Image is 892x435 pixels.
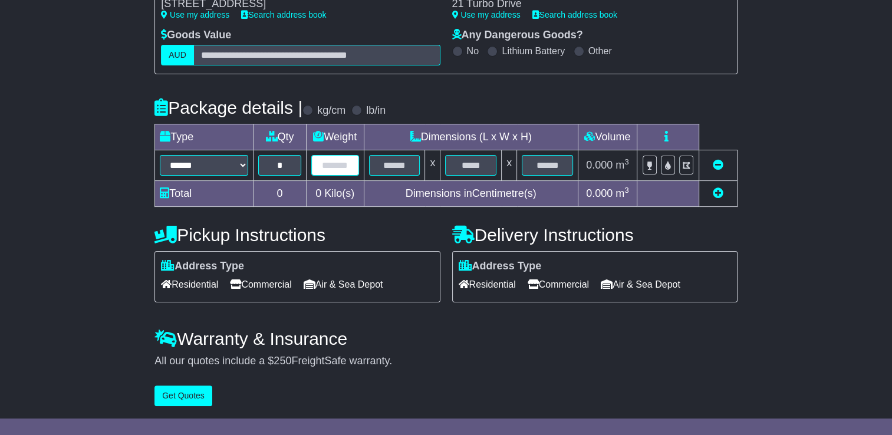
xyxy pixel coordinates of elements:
label: lb/in [366,104,386,117]
sup: 3 [624,157,629,166]
h4: Package details | [154,98,302,117]
label: AUD [161,45,194,65]
td: Weight [306,124,364,150]
span: 0.000 [586,159,613,171]
a: Add new item [713,187,723,199]
h4: Delivery Instructions [452,225,738,245]
a: Search address book [532,10,617,19]
td: Kilo(s) [306,180,364,206]
div: All our quotes include a $ FreightSafe warranty. [154,355,738,368]
span: Air & Sea Depot [304,275,383,294]
a: Use my address [161,10,229,19]
a: Use my address [452,10,521,19]
span: Residential [459,275,516,294]
span: Commercial [230,275,291,294]
a: Remove this item [713,159,723,171]
label: Address Type [161,260,244,273]
td: Dimensions in Centimetre(s) [364,180,578,206]
span: 0.000 [586,187,613,199]
button: Get Quotes [154,385,212,406]
span: Commercial [528,275,589,294]
td: 0 [254,180,307,206]
a: Search address book [241,10,326,19]
label: kg/cm [317,104,345,117]
td: x [425,150,440,180]
td: x [502,150,517,180]
td: Volume [578,124,637,150]
label: Any Dangerous Goods? [452,29,583,42]
span: Residential [161,275,218,294]
span: 0 [315,187,321,199]
h4: Pickup Instructions [154,225,440,245]
sup: 3 [624,186,629,195]
span: Air & Sea Depot [601,275,680,294]
span: m [615,159,629,171]
label: No [467,45,479,57]
span: m [615,187,629,199]
h4: Warranty & Insurance [154,329,738,348]
label: Address Type [459,260,542,273]
label: Other [588,45,612,57]
td: Qty [254,124,307,150]
td: Total [155,180,254,206]
label: Lithium Battery [502,45,565,57]
td: Dimensions (L x W x H) [364,124,578,150]
span: 250 [274,355,291,367]
td: Type [155,124,254,150]
label: Goods Value [161,29,231,42]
